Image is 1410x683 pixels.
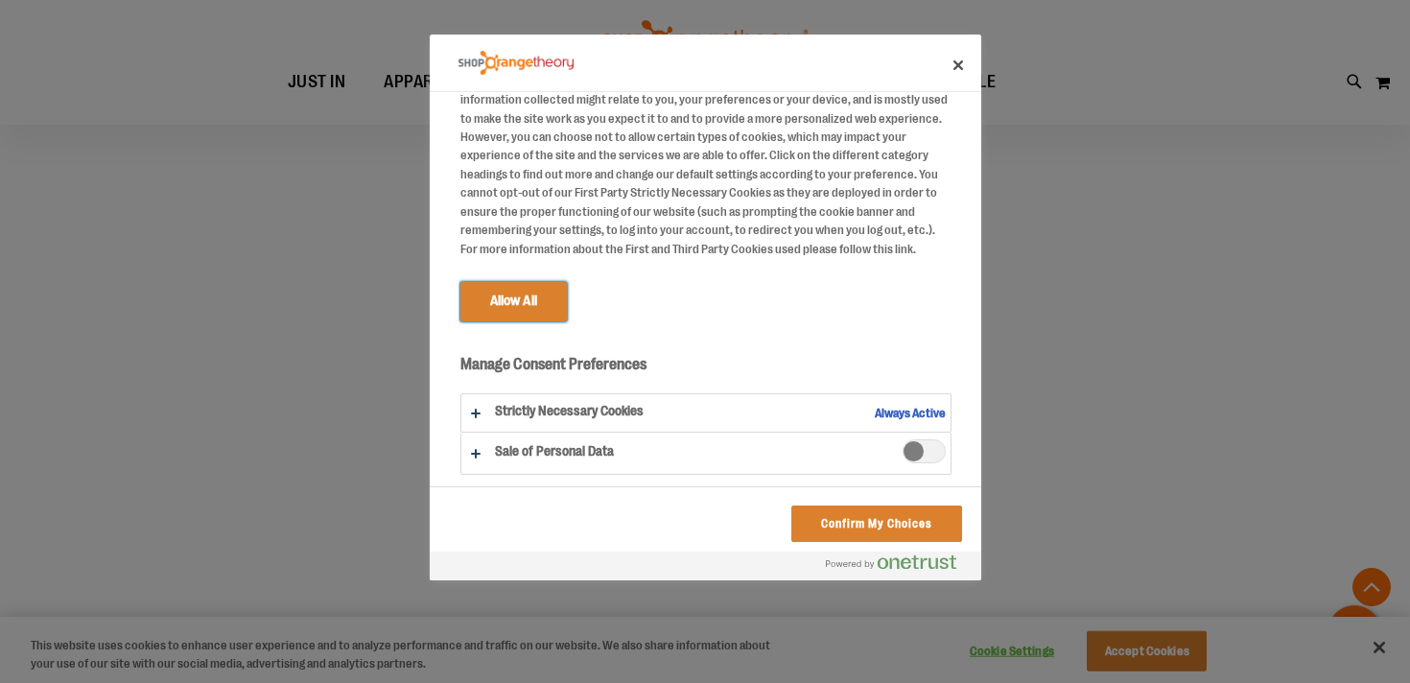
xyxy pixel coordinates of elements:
a: Powered by OneTrust Opens in a new Tab [826,554,972,578]
div: Company Logo [458,44,574,82]
span: Sale of Personal Data [903,439,946,463]
button: Allow All [460,282,567,320]
button: Confirm My Choices [791,506,961,542]
div: Do Not Sell My Personal Information [430,35,981,581]
div: When you visit our website, we store cookies on your browser to collect information. The informat... [460,72,952,259]
img: Company Logo [458,51,574,75]
img: Powered by OneTrust Opens in a new Tab [826,554,956,570]
h3: Manage Consent Preferences [460,355,952,385]
button: Close [937,44,979,86]
div: Preference center [430,35,981,581]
